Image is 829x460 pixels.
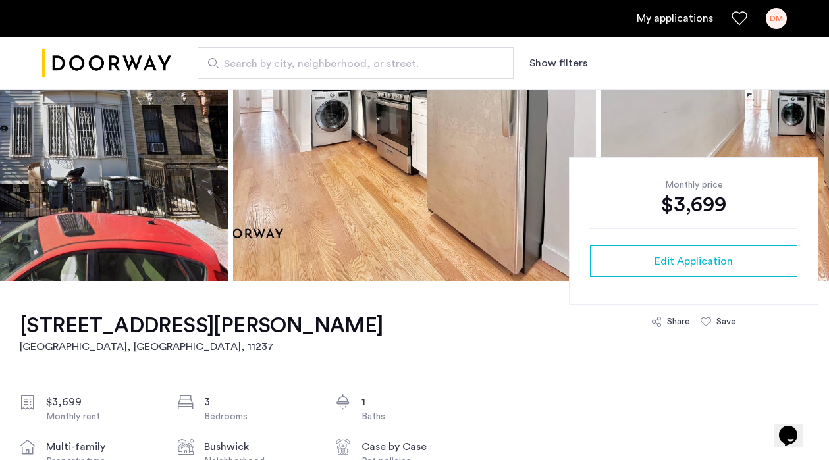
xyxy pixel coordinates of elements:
[46,439,157,455] div: multi-family
[20,339,383,355] h2: [GEOGRAPHIC_DATA], [GEOGRAPHIC_DATA] , 11237
[46,410,157,423] div: Monthly rent
[361,394,472,410] div: 1
[590,245,797,277] button: button
[732,11,747,26] a: Favorites
[46,394,157,410] div: $3,699
[20,313,383,339] h1: [STREET_ADDRESS][PERSON_NAME]
[361,439,472,455] div: Case by Case
[42,39,171,88] img: logo
[590,192,797,218] div: $3,699
[637,11,713,26] a: My application
[774,407,816,447] iframe: chat widget
[204,439,315,455] div: Bushwick
[655,253,733,269] span: Edit Application
[20,313,383,355] a: [STREET_ADDRESS][PERSON_NAME][GEOGRAPHIC_DATA], [GEOGRAPHIC_DATA], 11237
[224,56,477,72] span: Search by city, neighborhood, or street.
[42,39,171,88] a: Cazamio logo
[198,47,514,79] input: Apartment Search
[766,8,787,29] div: DM
[529,55,587,71] button: Show or hide filters
[716,315,736,328] div: Save
[590,178,797,192] div: Monthly price
[667,315,690,328] div: Share
[204,410,315,423] div: Bedrooms
[361,410,472,423] div: Baths
[204,394,315,410] div: 3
